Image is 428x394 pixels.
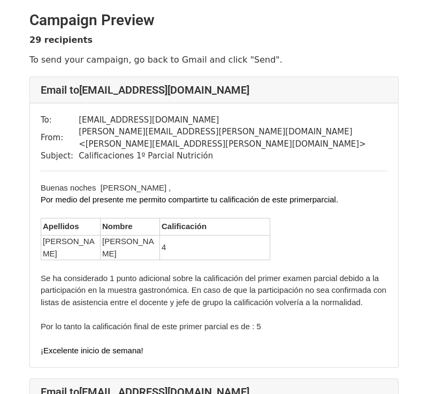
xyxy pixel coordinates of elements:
font: Por medio del presente me permito compartirte tu calificación de este primer . [41,195,338,204]
td: To: [41,114,79,126]
td: Subject: [41,150,79,162]
p: To send your campaign, go back to Gmail and click "Send". [29,54,399,65]
font: [PERSON_NAME] [102,237,154,258]
td: Calificaciones 1º Parcial Nutrición [79,150,387,162]
h2: Campaign Preview [29,11,399,29]
td: From: [41,126,79,150]
font: [PERSON_NAME] [43,237,95,258]
font: Se ha considerado 1 punto adicional sobre la calificación del primer examen parcial debido a la p... [41,274,386,331]
td: [EMAIL_ADDRESS][DOMAIN_NAME] [79,114,387,126]
span: parcial [312,195,336,204]
font: 4 [162,243,166,252]
font: Buenas noches [PERSON_NAME] , [41,183,171,192]
font: Apellidos [43,222,79,231]
font: Calificación [162,222,207,231]
td: [PERSON_NAME][EMAIL_ADDRESS][PERSON_NAME][DOMAIN_NAME] < [PERSON_NAME][EMAIL_ADDRESS][PERSON_NAME... [79,126,387,150]
font: ¡Excelente inicio de semana! [41,346,143,355]
font: Nombre [102,222,133,231]
strong: 29 recipients [29,35,93,45]
h4: Email to [EMAIL_ADDRESS][DOMAIN_NAME] [41,84,387,96]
